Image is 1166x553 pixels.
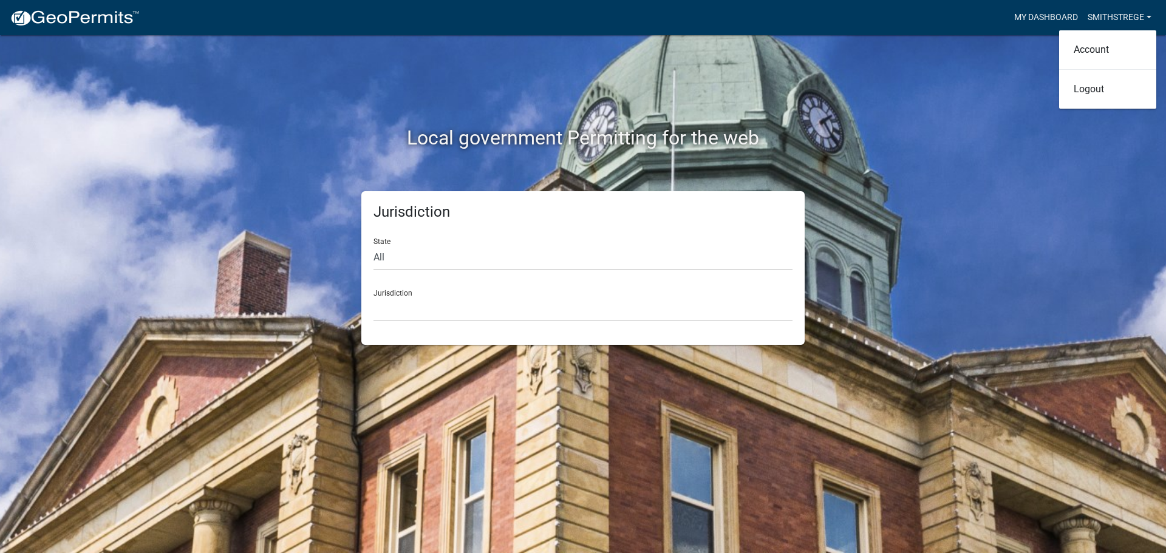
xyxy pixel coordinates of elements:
a: Logout [1059,75,1156,104]
h5: Jurisdiction [373,203,793,221]
a: SmithStrege [1083,6,1156,29]
h2: Local government Permitting for the web [246,126,920,149]
div: SmithStrege [1059,30,1156,109]
a: My Dashboard [1009,6,1083,29]
a: Account [1059,35,1156,64]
